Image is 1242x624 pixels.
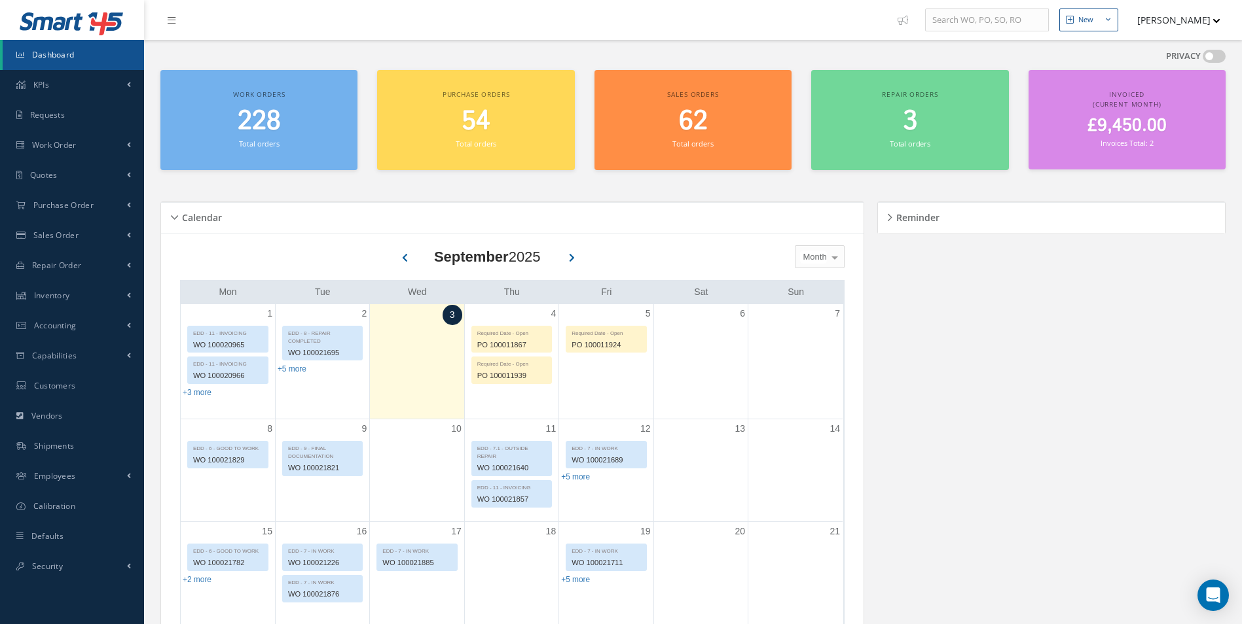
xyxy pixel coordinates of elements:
span: Inventory [34,290,70,301]
a: Friday [598,284,614,300]
div: Required Date - Open [472,326,551,338]
a: Saturday [691,284,710,300]
div: Open Intercom Messenger [1197,580,1229,611]
div: WO 100021876 [283,587,362,602]
span: KPIs [33,79,49,90]
div: Required Date - Open [472,357,551,368]
a: September 2, 2025 [359,304,370,323]
span: Repair orders [882,90,938,99]
a: Show 2 more events [183,575,211,584]
a: September 7, 2025 [832,304,843,323]
td: September 11, 2025 [464,419,558,522]
span: Calibration [33,500,75,511]
div: WO 100021695 [283,345,362,360]
td: September 5, 2025 [559,304,653,419]
a: Dashboard [3,40,144,70]
div: WO 100021829 [188,453,268,468]
a: Invoiced (Current Month) £9,450.00 Invoices Total: 2 [1029,70,1226,169]
span: Sales orders [667,90,718,99]
a: September 4, 2025 [548,304,558,323]
a: Purchase orders 54 Total orders [377,70,574,170]
span: Employees [34,470,76,481]
span: (Current Month) [1093,99,1161,109]
span: 3 [903,103,917,140]
a: Work orders 228 Total orders [160,70,357,170]
div: EDD - 7 - IN WORK [283,544,362,555]
a: September 6, 2025 [737,304,748,323]
div: EDD - 9 - FINAL DOCUMENTATION [283,442,362,460]
a: Thursday [502,284,522,300]
a: September 19, 2025 [638,522,653,541]
input: Search WO, PO, SO, RO [925,9,1049,32]
small: Total orders [890,139,930,148]
a: Tuesday [312,284,333,300]
span: Requests [30,109,65,120]
td: September 3, 2025 [370,304,464,419]
span: Security [32,561,63,572]
a: September 5, 2025 [643,304,653,323]
div: EDD - 7 - IN WORK [283,576,362,587]
h5: Calendar [178,208,222,224]
b: September [434,249,509,265]
div: WO 100021689 [566,453,646,468]
td: September 13, 2025 [653,419,748,522]
td: September 12, 2025 [559,419,653,522]
h5: Reminder [892,208,940,224]
a: Show 5 more events [278,364,306,373]
td: September 8, 2025 [181,419,275,522]
td: September 9, 2025 [275,419,369,522]
div: WO 100020966 [188,368,268,383]
a: Wednesday [405,284,429,300]
div: Required Date - Open [566,326,646,338]
span: Sales Order [33,230,79,241]
a: September 15, 2025 [259,522,275,541]
a: Repair orders 3 Total orders [811,70,1008,170]
span: £9,450.00 [1087,113,1167,139]
div: WO 100021640 [472,460,551,476]
span: 54 [462,103,490,140]
a: September 3, 2025 [443,305,462,325]
span: Purchase Order [33,199,94,211]
span: Quotes [30,169,58,181]
a: September 13, 2025 [732,419,748,438]
span: 62 [679,103,708,140]
a: September 21, 2025 [827,522,843,541]
span: Customers [34,380,76,391]
a: Show 5 more events [561,472,590,481]
small: Invoices Total: 2 [1101,138,1153,148]
span: Dashboard [32,49,75,60]
a: September 12, 2025 [638,419,653,438]
div: EDD - 7 - IN WORK [377,544,456,555]
div: New [1078,14,1093,26]
td: September 2, 2025 [275,304,369,419]
span: Shipments [34,440,75,451]
span: 228 [238,103,281,140]
span: Defaults [31,530,64,542]
small: Total orders [239,139,280,148]
button: [PERSON_NAME] [1125,7,1220,33]
a: Monday [216,284,239,300]
a: September 17, 2025 [448,522,464,541]
div: PO 100011939 [472,368,551,383]
div: WO 100021857 [472,492,551,507]
div: EDD - 7 - IN WORK [566,442,646,453]
span: Vendors [31,410,63,421]
small: Total orders [456,139,496,148]
div: WO 100021821 [283,460,362,476]
td: September 14, 2025 [748,419,843,522]
div: WO 100021226 [283,555,362,570]
div: EDD - 11 - INVOICING [472,481,551,492]
td: September 7, 2025 [748,304,843,419]
div: EDD - 7.1 - OUTSIDE REPAIR [472,442,551,460]
a: September 16, 2025 [354,522,370,541]
a: September 9, 2025 [359,419,370,438]
a: Show 3 more events [183,388,211,397]
span: Work Order [32,139,77,150]
span: Month [800,251,827,264]
a: September 10, 2025 [448,419,464,438]
a: September 1, 2025 [265,304,275,323]
td: September 10, 2025 [370,419,464,522]
div: PO 100011924 [566,338,646,353]
div: WO 100021711 [566,555,646,570]
div: EDD - 8 - REPAIR COMPLETED [283,326,362,345]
